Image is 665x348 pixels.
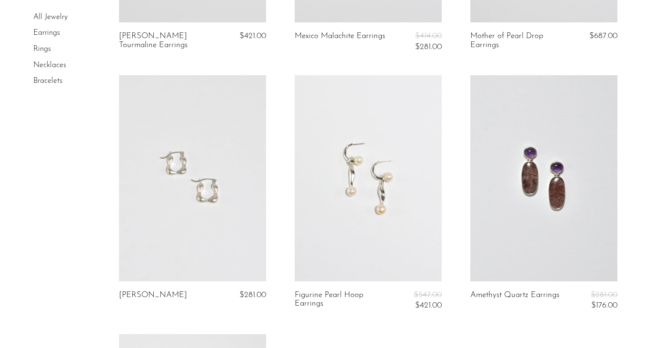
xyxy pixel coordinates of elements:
span: $281.00 [239,291,266,299]
a: Rings [33,45,51,53]
a: Amethyst Quartz Earrings [470,291,559,310]
a: [PERSON_NAME] [119,291,187,299]
span: $414.00 [415,32,442,40]
span: $281.00 [415,43,442,51]
a: Mexico Malachite Earrings [295,32,385,51]
span: $281.00 [591,291,617,299]
span: $687.00 [589,32,617,40]
a: Earrings [33,30,60,37]
a: Mother of Pearl Drop Earrings [470,32,567,50]
span: $547.00 [414,291,442,299]
a: All Jewelry [33,13,68,21]
a: Bracelets [33,77,62,85]
a: Figurine Pearl Hoop Earrings [295,291,392,310]
a: Necklaces [33,61,66,69]
span: $421.00 [415,301,442,309]
span: $176.00 [591,301,617,309]
span: $421.00 [239,32,266,40]
a: [PERSON_NAME] Tourmaline Earrings [119,32,216,50]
